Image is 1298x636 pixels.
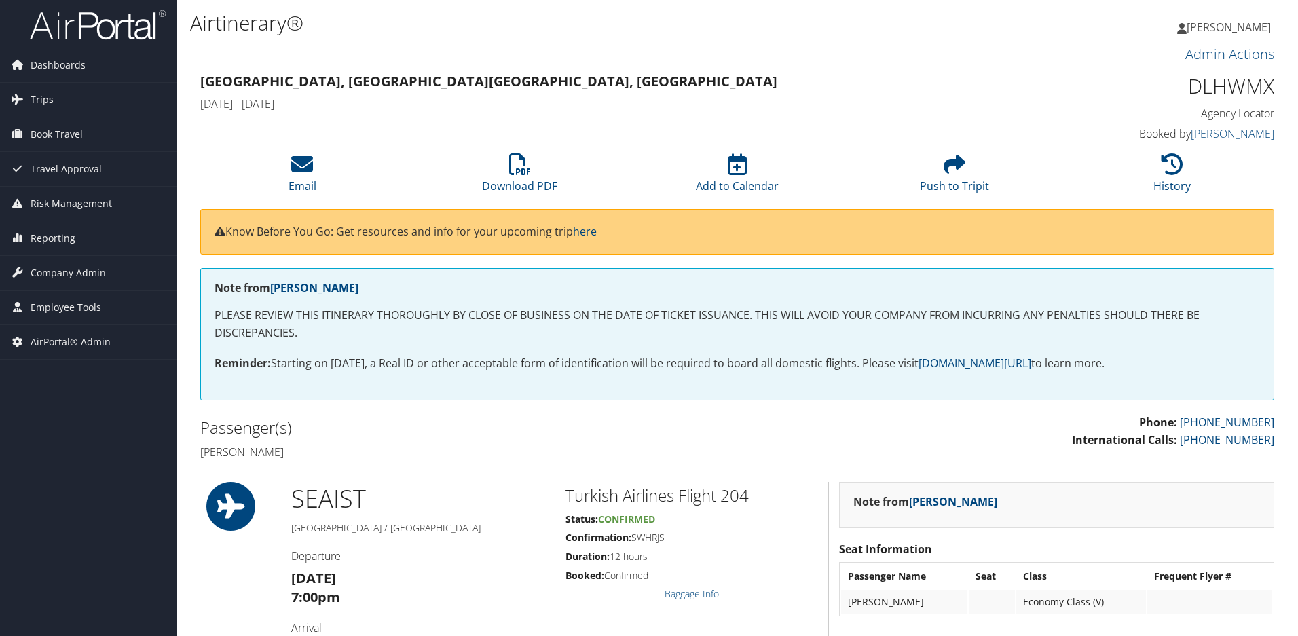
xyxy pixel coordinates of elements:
strong: [DATE] [291,569,336,587]
h1: DLHWMX [1021,72,1274,100]
strong: Note from [215,280,358,295]
a: [PERSON_NAME] [909,494,997,509]
strong: International Calls: [1072,432,1177,447]
h4: [PERSON_NAME] [200,445,727,460]
span: Reporting [31,221,75,255]
strong: [GEOGRAPHIC_DATA], [GEOGRAPHIC_DATA] [GEOGRAPHIC_DATA], [GEOGRAPHIC_DATA] [200,72,777,90]
h2: Turkish Airlines Flight 204 [565,484,818,507]
a: Admin Actions [1185,45,1274,63]
a: [DOMAIN_NAME][URL] [919,356,1031,371]
h2: Passenger(s) [200,416,727,439]
th: Class [1016,564,1146,588]
a: [PERSON_NAME] [1191,126,1274,141]
h1: SEA IST [291,482,544,516]
p: Starting on [DATE], a Real ID or other acceptable form of identification will be required to boar... [215,355,1260,373]
h4: Arrival [291,620,544,635]
h5: SWHRJS [565,531,818,544]
span: Confirmed [598,512,655,525]
span: [PERSON_NAME] [1187,20,1271,35]
a: [PHONE_NUMBER] [1180,415,1274,430]
a: Baggage Info [665,587,719,600]
td: [PERSON_NAME] [841,590,967,614]
div: -- [1154,596,1265,608]
a: [PERSON_NAME] [270,280,358,295]
span: Employee Tools [31,291,101,324]
p: PLEASE REVIEW THIS ITINERARY THOROUGHLY BY CLOSE OF BUSINESS ON THE DATE OF TICKET ISSUANCE. THIS... [215,307,1260,341]
p: Know Before You Go: Get resources and info for your upcoming trip [215,223,1260,241]
strong: Status: [565,512,598,525]
h1: Airtinerary® [190,9,920,37]
h5: 12 hours [565,550,818,563]
strong: Seat Information [839,542,932,557]
a: Email [289,161,316,193]
span: Trips [31,83,54,117]
span: AirPortal® Admin [31,325,111,359]
span: Company Admin [31,256,106,290]
h5: [GEOGRAPHIC_DATA] / [GEOGRAPHIC_DATA] [291,521,544,535]
strong: Note from [853,494,997,509]
strong: Confirmation: [565,531,631,544]
a: Add to Calendar [696,161,779,193]
td: Economy Class (V) [1016,590,1146,614]
h4: Booked by [1021,126,1274,141]
a: here [573,224,597,239]
strong: Booked: [565,569,604,582]
img: airportal-logo.png [30,9,166,41]
div: -- [976,596,1009,608]
h5: Confirmed [565,569,818,582]
span: Risk Management [31,187,112,221]
strong: Duration: [565,550,610,563]
h4: Departure [291,548,544,563]
th: Seat [969,564,1016,588]
h4: Agency Locator [1021,106,1274,121]
strong: Reminder: [215,356,271,371]
strong: Phone: [1139,415,1177,430]
a: [PERSON_NAME] [1177,7,1284,48]
th: Frequent Flyer # [1147,564,1272,588]
h4: [DATE] - [DATE] [200,96,1001,111]
a: Push to Tripit [920,161,989,193]
span: Book Travel [31,117,83,151]
span: Travel Approval [31,152,102,186]
a: Download PDF [482,161,557,193]
span: Dashboards [31,48,86,82]
a: [PHONE_NUMBER] [1180,432,1274,447]
a: History [1153,161,1191,193]
th: Passenger Name [841,564,967,588]
strong: 7:00pm [291,588,340,606]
